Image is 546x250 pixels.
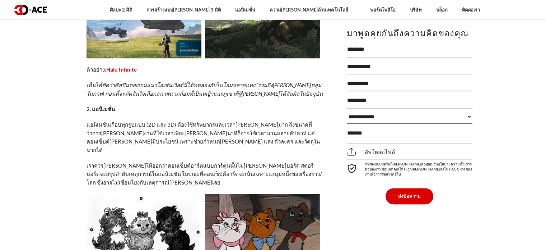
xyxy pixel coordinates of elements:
font: ศิลปะ 2 มิติ [110,7,132,13]
font: การสร้างแบบ[PERSON_NAME] 3 มิติ [146,7,221,13]
font: แอนิเมชันเกือบทุกรูปแบบ (2D และ 3D) ต้องใช้ทรัพยากรและเวลา[PERSON_NAME]มาก ถึงขนาดที่ว่าการ[PERSO... [87,121,320,153]
img: โลโก้สีเข้ม [14,5,47,15]
a: Halo Infinite [106,66,137,73]
font: ตัวอย่าง: [87,66,106,73]
font: 2. แอนิเมชั่น [87,106,115,112]
font: บล็อก [436,7,448,13]
font: เราควร[PERSON_NAME]ให้ออกว่าคอนเซ็ปต์อาร์ตแบบการ์ตูนนั้นไม่[PERSON_NAME]บอร์ด สตอรี่บอร์ดจะสรุปลำ... [87,162,322,186]
button: ส่งข้อความ [386,188,433,204]
font: บริษัท [410,7,422,13]
font: อัพโหลดไฟล์ [365,149,395,155]
font: เห็นได้ชัดว่าศิลปินของเกมแนวโอเพ่นเวิลด์นี้ได้ทดลองกับไบโอมหลายแห่ง (รวมถึง[PERSON_NAME]ชอุ่มในภา... [87,82,323,96]
font: มาพูดคุยกันถึงความคิดของคุณ [347,26,469,39]
font: ความ[PERSON_NAME]ด้านเทคโนโลยี [270,7,348,13]
font: ติดต่อเรา [462,7,480,13]
font: การส่งแบบฟอร์มนี้[PERSON_NAME]คุณยอมรับนโยบายความเป็นส่วนตัวของเรา ข้อมูลที่คุณให้จะถูก[PERSON_NA... [365,162,472,177]
font: แอนิเมชั่น [235,7,255,13]
font: พอร์ตโฟลิโอ [370,7,396,13]
font: ส่งข้อความ [398,194,421,199]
